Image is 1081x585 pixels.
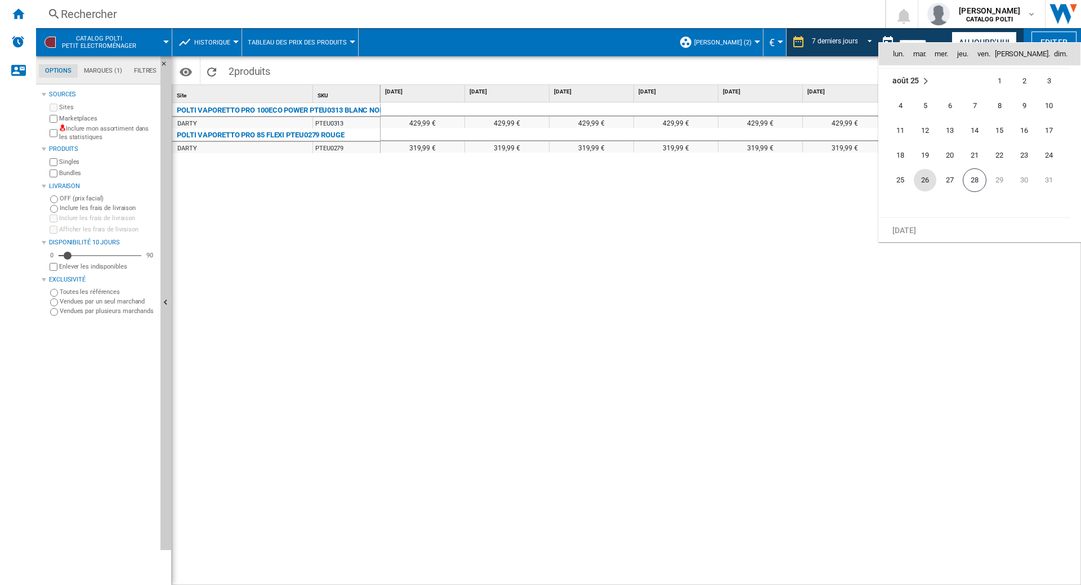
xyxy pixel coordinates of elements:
span: 26 [914,169,936,191]
td: Wednesday August 27 2025 [937,168,962,193]
tr: Week 4 [879,143,1070,168]
span: 9 [1013,95,1035,117]
td: Friday August 29 2025 [987,168,1012,193]
th: ven. [973,43,995,65]
td: Saturday August 2 2025 [1012,69,1037,94]
td: Thursday August 14 2025 [962,118,987,143]
td: Sunday August 31 2025 [1037,168,1070,193]
td: Sunday August 3 2025 [1037,69,1070,94]
span: 25 [889,169,912,191]
td: Thursday August 28 2025 [962,168,987,193]
span: 10 [1038,95,1060,117]
span: 4 [889,95,912,117]
span: 5 [914,95,936,117]
tr: Week 1 [879,69,1070,94]
td: Thursday August 21 2025 [962,143,987,168]
td: Wednesday August 20 2025 [937,143,962,168]
td: Friday August 1 2025 [987,69,1012,94]
span: 16 [1013,119,1035,142]
span: [DATE] [892,226,915,235]
span: 3 [1038,70,1060,92]
span: 15 [988,119,1011,142]
span: 7 [963,95,986,117]
span: 18 [889,144,912,167]
td: Tuesday August 19 2025 [913,143,937,168]
td: Saturday August 9 2025 [1012,93,1037,118]
td: Monday August 11 2025 [879,118,913,143]
span: 21 [963,144,986,167]
th: mar. [909,43,930,65]
span: 28 [963,168,986,192]
span: 13 [939,119,961,142]
td: Monday August 4 2025 [879,93,913,118]
th: jeu. [952,43,973,65]
td: Saturday August 16 2025 [1012,118,1037,143]
span: 19 [914,144,936,167]
td: Sunday August 10 2025 [1037,93,1070,118]
td: Friday August 8 2025 [987,93,1012,118]
td: August 2025 [879,69,962,94]
td: Friday August 22 2025 [987,143,1012,168]
span: 8 [988,95,1011,117]
td: Wednesday August 6 2025 [937,93,962,118]
td: Monday August 18 2025 [879,143,913,168]
span: 20 [939,144,961,167]
tr: Week 2 [879,93,1070,118]
span: 27 [939,169,961,191]
span: 6 [939,95,961,117]
th: dim. [1049,43,1080,65]
td: Tuesday August 5 2025 [913,93,937,118]
span: 23 [1013,144,1035,167]
td: Sunday August 17 2025 [1037,118,1070,143]
td: Friday August 15 2025 [987,118,1012,143]
span: 17 [1038,119,1060,142]
span: 24 [1038,144,1060,167]
th: mer. [931,43,952,65]
td: Saturday August 30 2025 [1012,168,1037,193]
tr: Week undefined [879,218,1070,243]
th: [PERSON_NAME]. [995,43,1050,65]
span: 14 [963,119,986,142]
span: 22 [988,144,1011,167]
td: Sunday August 24 2025 [1037,143,1070,168]
td: Saturday August 23 2025 [1012,143,1037,168]
span: 2 [1013,70,1035,92]
th: lun. [879,43,909,65]
md-calendar: Calendar [879,43,1080,242]
span: août 25 [892,76,919,85]
span: 1 [988,70,1011,92]
td: Tuesday August 26 2025 [913,168,937,193]
td: Tuesday August 12 2025 [913,118,937,143]
tr: Week undefined [879,193,1070,218]
td: Monday August 25 2025 [879,168,913,193]
tr: Week 3 [879,118,1070,143]
span: 12 [914,119,936,142]
span: 11 [889,119,912,142]
tr: Week 5 [879,168,1070,193]
td: Wednesday August 13 2025 [937,118,962,143]
td: Thursday August 7 2025 [962,93,987,118]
